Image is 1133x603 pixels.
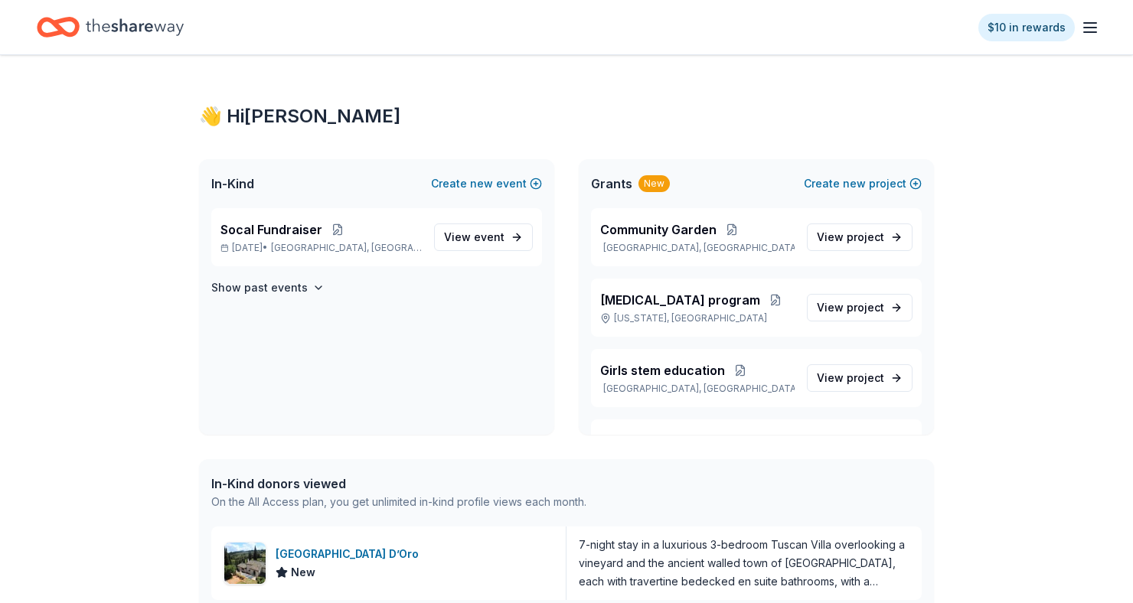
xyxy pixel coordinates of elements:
[199,104,934,129] div: 👋 Hi [PERSON_NAME]
[600,361,725,380] span: Girls stem education
[600,312,795,324] p: [US_STATE], [GEOGRAPHIC_DATA]
[211,174,254,193] span: In-Kind
[271,242,422,254] span: [GEOGRAPHIC_DATA], [GEOGRAPHIC_DATA]
[211,493,586,511] div: On the All Access plan, you get unlimited in-kind profile views each month.
[978,14,1075,41] a: $10 in rewards
[807,223,913,251] a: View project
[817,369,884,387] span: View
[807,294,913,321] a: View project
[847,301,884,314] span: project
[591,174,632,193] span: Grants
[600,432,730,450] span: After school program
[224,543,266,584] img: Image for Villa Sogni D’Oro
[600,291,760,309] span: [MEDICAL_DATA] program
[470,174,493,193] span: new
[276,545,425,563] div: [GEOGRAPHIC_DATA] D’Oro
[211,279,325,297] button: Show past events
[474,230,504,243] span: event
[211,279,308,297] h4: Show past events
[600,242,795,254] p: [GEOGRAPHIC_DATA], [GEOGRAPHIC_DATA]
[804,174,922,193] button: Createnewproject
[807,364,913,392] a: View project
[638,175,670,192] div: New
[843,174,866,193] span: new
[600,220,717,239] span: Community Garden
[291,563,315,582] span: New
[37,9,184,45] a: Home
[431,174,542,193] button: Createnewevent
[434,223,533,251] a: View event
[847,230,884,243] span: project
[847,371,884,384] span: project
[444,228,504,246] span: View
[817,298,884,317] span: View
[220,220,322,239] span: Socal Fundraiser
[817,228,884,246] span: View
[211,474,586,493] div: In-Kind donors viewed
[579,536,909,591] div: 7-night stay in a luxurious 3-bedroom Tuscan Villa overlooking a vineyard and the ancient walled ...
[220,242,422,254] p: [DATE] •
[600,383,795,395] p: [GEOGRAPHIC_DATA], [GEOGRAPHIC_DATA]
